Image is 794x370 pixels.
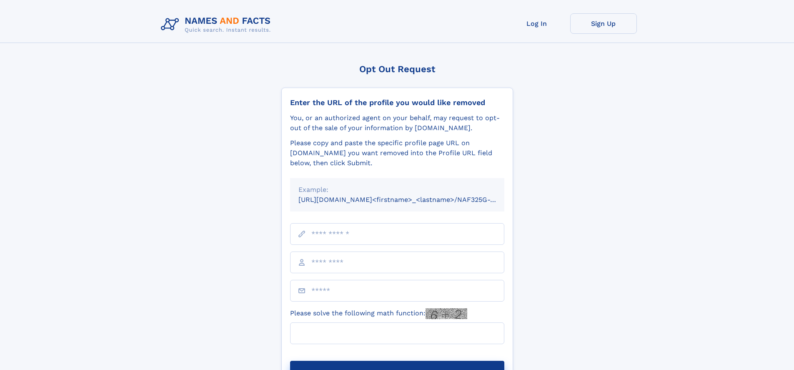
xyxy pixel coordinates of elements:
[503,13,570,34] a: Log In
[298,196,520,204] small: [URL][DOMAIN_NAME]<firstname>_<lastname>/NAF325G-xxxxxxxx
[290,308,467,319] label: Please solve the following math function:
[298,185,496,195] div: Example:
[290,113,504,133] div: You, or an authorized agent on your behalf, may request to opt-out of the sale of your informatio...
[570,13,637,34] a: Sign Up
[290,98,504,107] div: Enter the URL of the profile you would like removed
[281,64,513,74] div: Opt Out Request
[290,138,504,168] div: Please copy and paste the specific profile page URL on [DOMAIN_NAME] you want removed into the Pr...
[158,13,278,36] img: Logo Names and Facts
